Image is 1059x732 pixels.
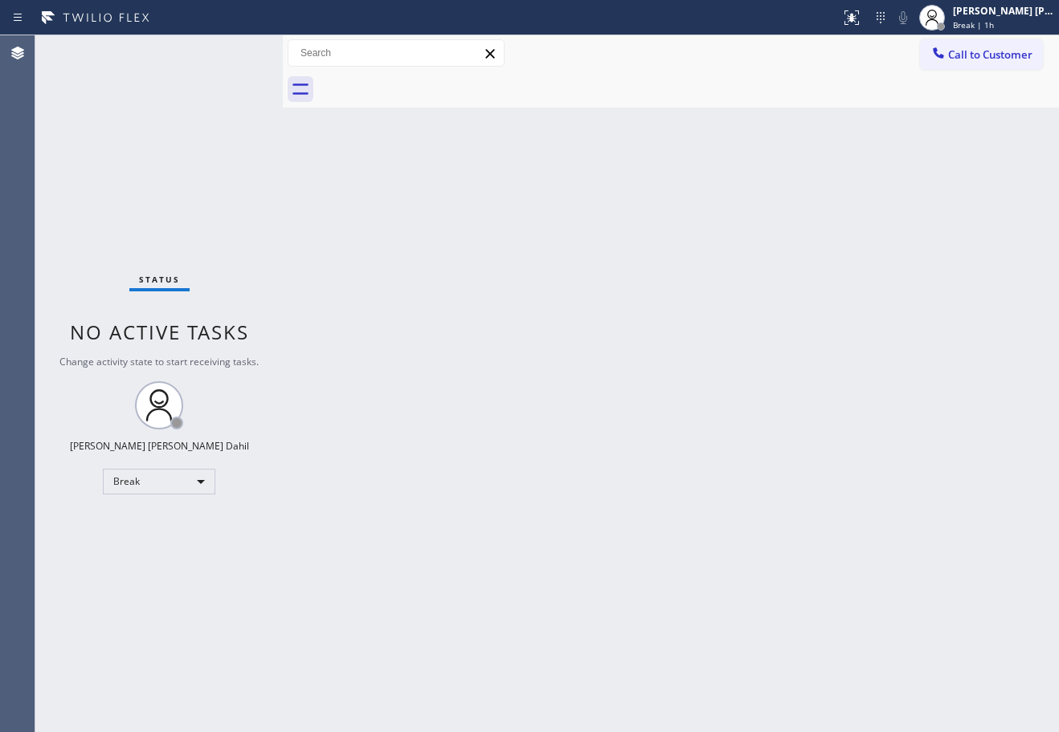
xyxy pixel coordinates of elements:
div: [PERSON_NAME] [PERSON_NAME] Dahil [70,439,249,453]
span: Change activity state to start receiving tasks. [59,355,259,368]
span: Status [139,274,180,285]
span: Call to Customer [948,47,1032,62]
span: Break | 1h [953,19,994,31]
span: No active tasks [70,319,249,345]
button: Call to Customer [920,39,1043,70]
input: Search [288,40,504,66]
div: Break [103,469,215,494]
div: [PERSON_NAME] [PERSON_NAME] Dahil [953,4,1054,18]
button: Mute [892,6,914,29]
